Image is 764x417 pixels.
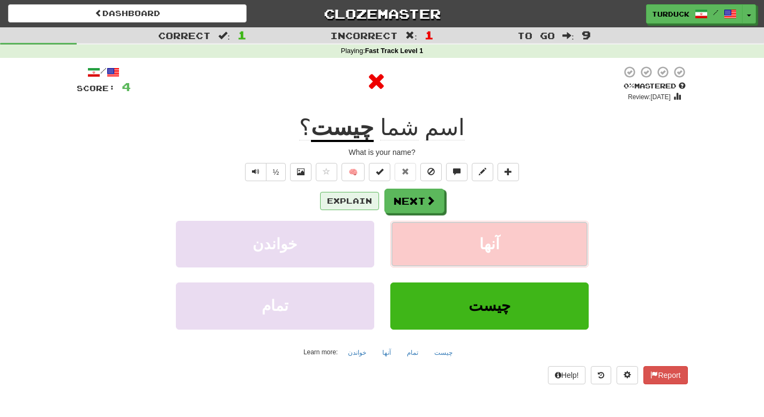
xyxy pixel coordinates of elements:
a: Dashboard [8,4,247,23]
span: : [218,31,230,40]
span: : [562,31,574,40]
span: 1 [238,28,247,41]
span: 9 [582,28,591,41]
span: ؟ [299,115,311,140]
button: Reset to 0% Mastered (alt+r) [395,163,416,181]
button: خواندن [342,345,372,361]
div: / [77,65,131,79]
button: Next [384,189,444,213]
button: Help! [548,366,586,384]
span: اسم [425,115,465,140]
button: 🧠 [342,163,365,181]
button: Explain [320,192,379,210]
span: 0 % [624,81,634,90]
small: Learn more: [303,348,338,356]
span: 1 [425,28,434,41]
button: Show image (alt+x) [290,163,311,181]
span: Incorrect [330,30,398,41]
button: Play sentence audio (ctl+space) [245,163,266,181]
a: Clozemaster [263,4,501,23]
button: Edit sentence (alt+d) [472,163,493,181]
span: خواندن [253,236,297,252]
div: Mastered [621,81,688,91]
button: Ignore sentence (alt+i) [420,163,442,181]
button: Round history (alt+y) [591,366,611,384]
u: چیست [311,115,374,142]
span: turduck [652,9,689,19]
span: Score: [77,84,115,93]
strong: Fast Track Level 1 [365,47,424,55]
div: Text-to-speech controls [243,163,286,181]
button: Add to collection (alt+a) [498,163,519,181]
button: Report [643,366,687,384]
small: Review: [DATE] [628,93,671,101]
button: خواندن [176,221,374,267]
a: turduck / [646,4,743,24]
span: : [405,31,417,40]
button: آنها [376,345,397,361]
button: Favorite sentence (alt+f) [316,163,337,181]
span: To go [517,30,555,41]
span: آنها [479,236,500,252]
span: Correct [158,30,211,41]
button: تمام [176,282,374,329]
button: ½ [266,163,286,181]
button: Discuss sentence (alt+u) [446,163,468,181]
span: تمام [262,297,288,314]
span: چیست [469,297,510,314]
button: Set this sentence to 100% Mastered (alt+m) [369,163,390,181]
span: / [713,9,718,16]
button: تمام [401,345,424,361]
button: چیست [428,345,458,361]
span: شما [380,115,419,140]
span: 4 [122,80,131,93]
div: What is your name? [77,147,688,158]
button: چیست [390,282,589,329]
button: آنها [390,221,589,267]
